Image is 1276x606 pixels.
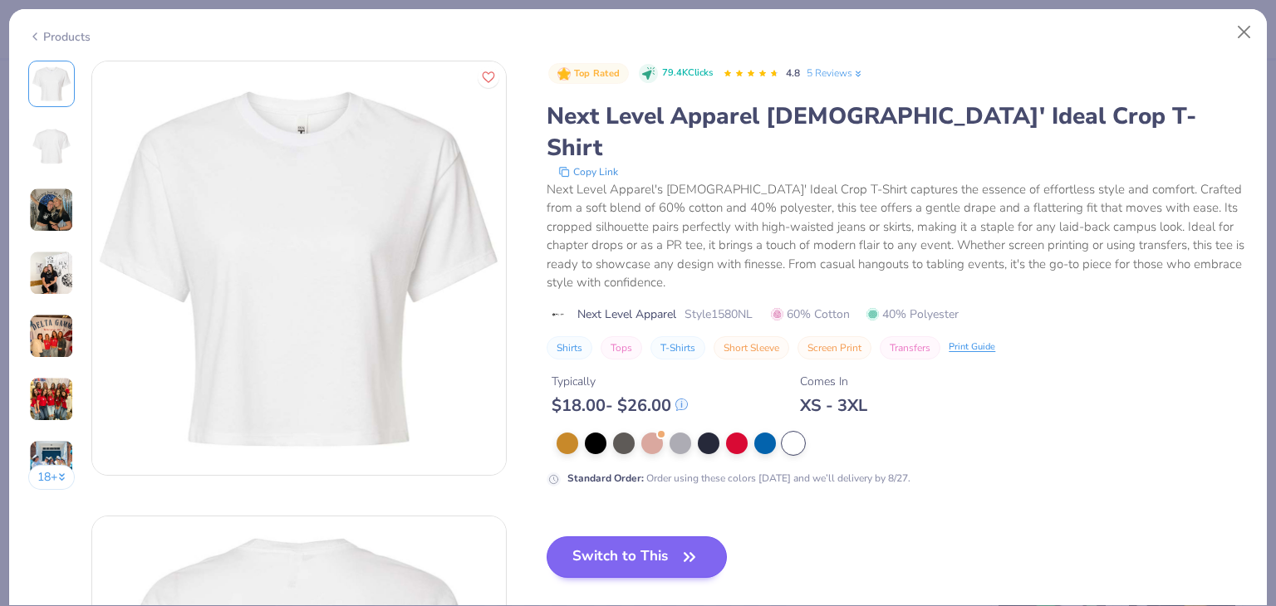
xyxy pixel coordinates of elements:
button: Transfers [880,336,940,359]
button: Close [1229,17,1260,48]
div: Typically [552,373,688,390]
button: Switch to This [547,536,727,578]
div: Order using these colors [DATE] and we’ll delivery by 8/27. [567,471,910,486]
button: Shirts [547,336,592,359]
div: Next Level Apparel's [DEMOGRAPHIC_DATA]' Ideal Crop T-Shirt captures the essence of effortless st... [547,180,1248,292]
button: T-Shirts [650,336,705,359]
img: User generated content [29,314,74,359]
button: Like [478,66,499,88]
div: $ 18.00 - $ 26.00 [552,395,688,416]
button: Screen Print [797,336,871,359]
button: 18+ [28,465,76,490]
span: 60% Cotton [771,305,850,323]
span: Top Rated [574,69,621,78]
a: 5 Reviews [807,66,864,81]
span: Style 1580NL [685,305,753,323]
button: copy to clipboard [553,164,623,180]
div: Next Level Apparel [DEMOGRAPHIC_DATA]' Ideal Crop T-Shirt [547,100,1248,164]
img: Back [32,127,71,167]
button: Short Sleeve [714,336,789,359]
img: User generated content [29,251,74,296]
div: Print Guide [949,340,995,354]
button: Tops [601,336,642,359]
img: User generated content [29,377,74,422]
img: Top Rated sort [557,67,571,81]
img: Front [92,61,506,475]
img: User generated content [29,188,74,232]
img: Front [32,64,71,104]
button: Badge Button [548,63,628,85]
span: 40% Polyester [866,305,959,323]
img: brand logo [547,308,569,321]
span: Next Level Apparel [577,305,676,323]
span: 4.8 [786,66,800,80]
img: User generated content [29,440,74,485]
strong: Standard Order : [567,472,644,485]
div: XS - 3XL [800,395,867,416]
div: Products [28,28,91,46]
span: 79.4K Clicks [662,66,713,81]
div: 4.8 Stars [723,61,779,87]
